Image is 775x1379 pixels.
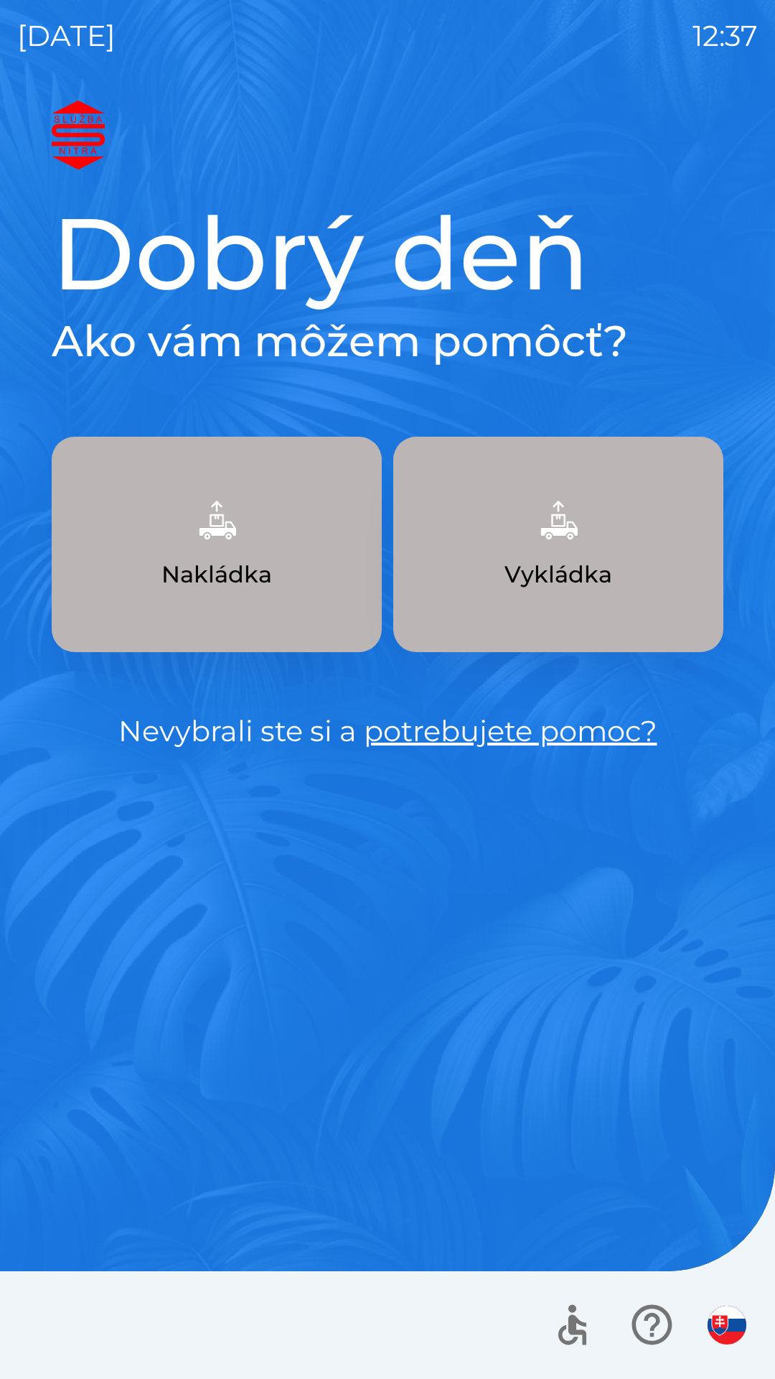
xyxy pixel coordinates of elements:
p: [DATE] [17,14,116,57]
p: Nakládka [161,557,272,592]
p: Nevybrali ste si a [52,710,723,753]
a: potrebujete pomoc? [364,713,657,748]
button: Nakládka [52,437,382,652]
p: Vykládka [504,557,612,592]
img: sk flag [708,1306,746,1345]
img: 6e47bb1a-0e3d-42fb-b293-4c1d94981b35.png [527,488,590,552]
button: Vykládka [393,437,723,652]
img: 9957f61b-5a77-4cda-b04a-829d24c9f37e.png [185,488,248,552]
p: 12:37 [692,14,758,57]
h2: Ako vám môžem pomôcť? [52,315,723,368]
img: Logo [52,101,723,170]
h1: Dobrý deň [52,192,723,315]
